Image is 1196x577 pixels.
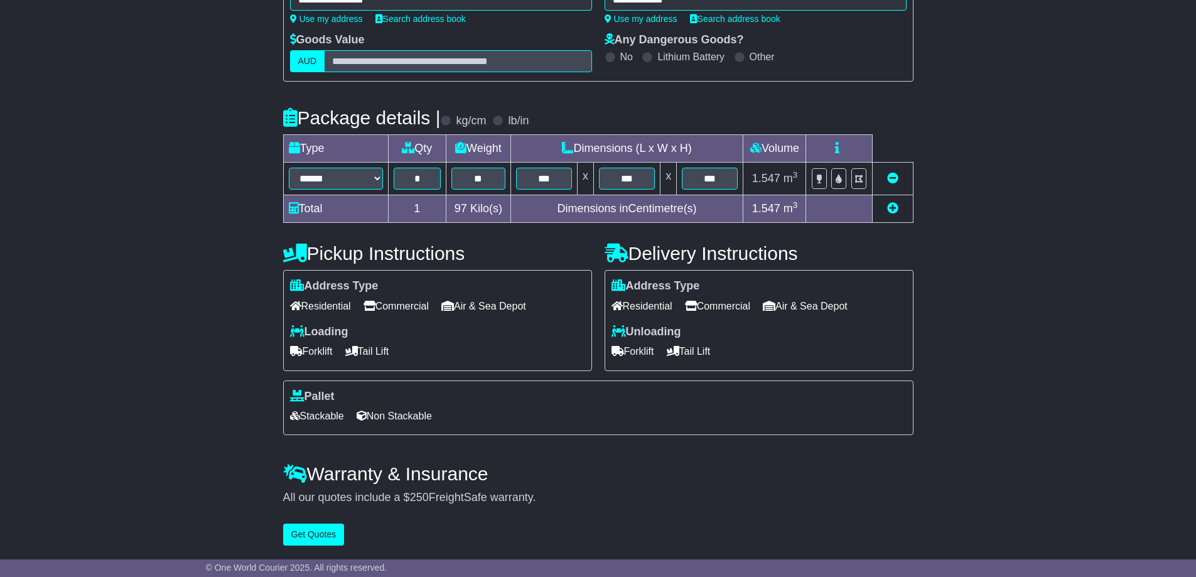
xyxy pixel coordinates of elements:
[290,50,325,72] label: AUD
[283,107,441,128] h4: Package details |
[283,524,345,546] button: Get Quotes
[887,202,898,215] a: Add new item
[605,243,913,264] h4: Delivery Instructions
[388,195,446,223] td: 1
[690,14,780,24] a: Search address book
[283,491,913,505] div: All our quotes include a $ FreightSafe warranty.
[388,135,446,163] td: Qty
[611,342,654,361] span: Forklift
[455,202,467,215] span: 97
[508,114,529,128] label: lb/in
[611,296,672,316] span: Residential
[620,51,633,63] label: No
[206,563,387,573] span: © One World Courier 2025. All rights reserved.
[290,296,351,316] span: Residential
[887,172,898,185] a: Remove this item
[290,406,344,426] span: Stackable
[667,342,711,361] span: Tail Lift
[357,406,432,426] span: Non Stackable
[743,135,806,163] td: Volume
[750,51,775,63] label: Other
[752,202,780,215] span: 1.547
[605,33,744,47] label: Any Dangerous Goods?
[660,163,677,195] td: x
[283,195,388,223] td: Total
[290,14,363,24] a: Use my address
[510,195,743,223] td: Dimensions in Centimetre(s)
[510,135,743,163] td: Dimensions (L x W x H)
[290,390,335,404] label: Pallet
[784,172,798,185] span: m
[410,491,429,504] span: 250
[364,296,429,316] span: Commercial
[446,195,511,223] td: Kilo(s)
[375,14,466,24] a: Search address book
[290,279,379,293] label: Address Type
[657,51,725,63] label: Lithium Battery
[441,296,526,316] span: Air & Sea Depot
[685,296,750,316] span: Commercial
[793,170,798,180] sup: 3
[577,163,593,195] td: x
[793,200,798,210] sup: 3
[283,243,592,264] h4: Pickup Instructions
[752,172,780,185] span: 1.547
[290,325,348,339] label: Loading
[290,33,365,47] label: Goods Value
[611,279,700,293] label: Address Type
[605,14,677,24] a: Use my address
[611,325,681,339] label: Unloading
[283,135,388,163] td: Type
[784,202,798,215] span: m
[290,342,333,361] span: Forklift
[446,135,511,163] td: Weight
[345,342,389,361] span: Tail Lift
[283,463,913,484] h4: Warranty & Insurance
[763,296,848,316] span: Air & Sea Depot
[456,114,486,128] label: kg/cm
